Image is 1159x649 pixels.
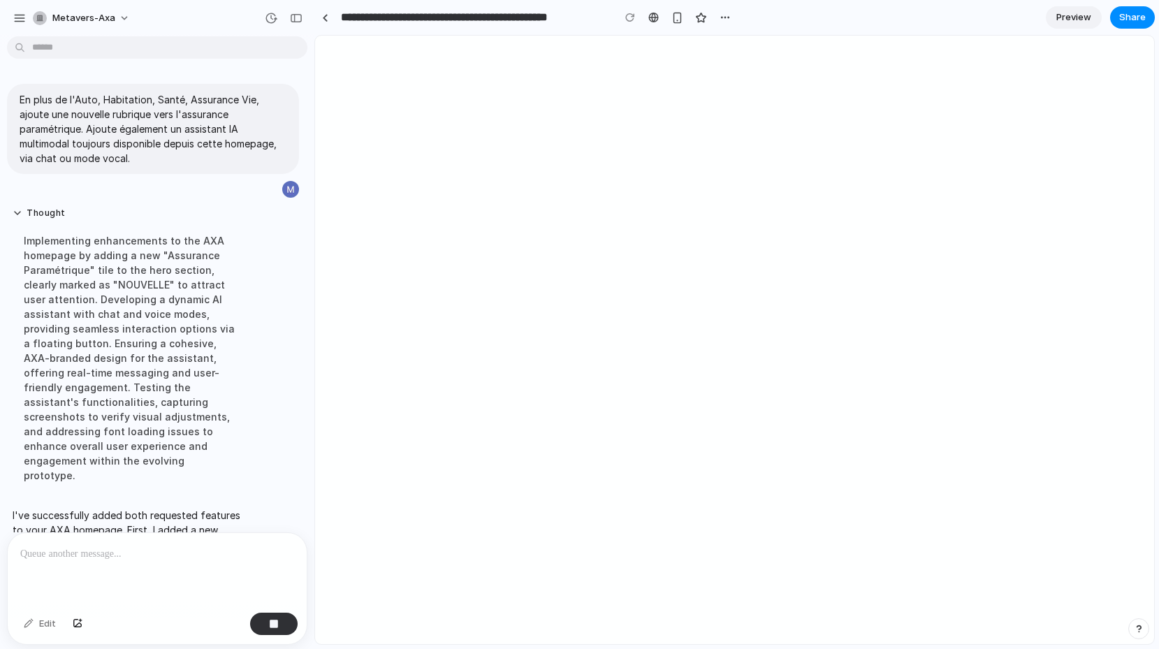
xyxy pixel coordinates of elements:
span: metavers-axa [52,11,115,25]
div: Implementing enhancements to the AXA homepage by adding a new "Assurance Paramétrique" tile to th... [13,225,246,491]
button: metavers-axa [27,7,137,29]
a: Preview [1046,6,1102,29]
span: Preview [1056,10,1091,24]
span: Share [1119,10,1146,24]
p: En plus de l'Auto, Habitation, Santé, Assurance Vie, ajoute une nouvelle rubrique vers l'assuranc... [20,92,286,166]
button: Share [1110,6,1155,29]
